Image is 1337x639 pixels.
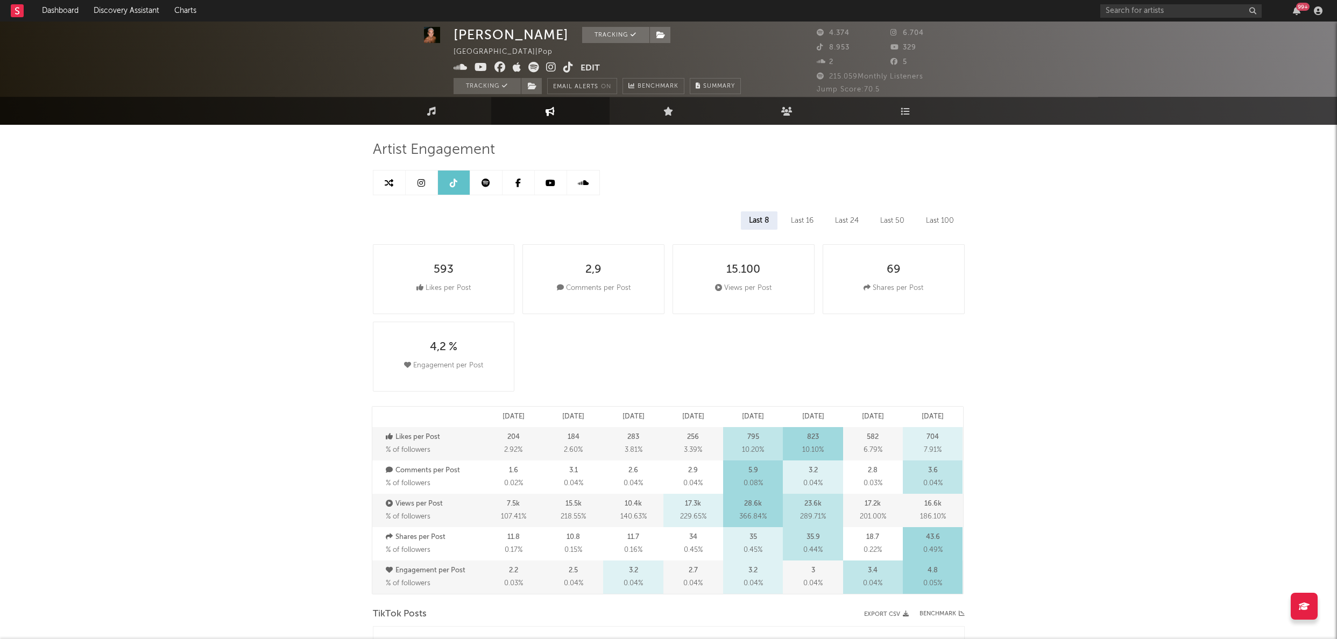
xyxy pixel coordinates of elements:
p: Views per Post [386,498,481,510]
p: Engagement per Post [386,564,481,577]
span: 6.704 [890,30,924,37]
div: Comments per Post [557,282,631,295]
span: 0.04 % [564,477,583,490]
span: 4.374 [817,30,850,37]
p: 15.5k [565,498,582,510]
div: Shares per Post [864,282,923,295]
p: 17.2k [865,498,881,510]
span: 8.953 [817,44,850,51]
p: 184 [568,431,579,444]
span: 329 [890,44,916,51]
span: 0.15 % [564,544,582,557]
span: 107.41 % [501,510,526,523]
span: % of followers [386,480,430,487]
p: [DATE] [802,410,824,423]
span: Artist Engagement [373,144,495,157]
span: 0.04 % [683,477,703,490]
p: [DATE] [862,410,884,423]
span: 0.45 % [684,544,703,557]
p: 204 [507,431,520,444]
p: 17.3k [685,498,701,510]
span: 186.10 % [920,510,946,523]
p: Shares per Post [386,531,481,544]
p: 11.7 [627,531,639,544]
p: 23.6k [804,498,822,510]
span: 140.63 % [620,510,647,523]
div: Likes per Post [416,282,471,295]
button: Summary [690,78,741,94]
span: 0.17 % [505,544,522,557]
div: Last 16 [783,211,822,230]
p: 795 [747,431,759,444]
span: 0.22 % [864,544,882,557]
p: 7.5k [507,498,520,510]
span: 10.20 % [742,444,764,457]
span: % of followers [386,513,430,520]
div: Last 50 [872,211,912,230]
p: [DATE] [503,410,525,423]
p: 16.6k [924,498,942,510]
span: Jump Score: 70.5 [817,86,880,93]
div: Last 24 [827,211,867,230]
em: On [601,84,611,90]
span: 0.02 % [504,477,523,490]
p: [DATE] [622,410,645,423]
span: % of followers [386,446,430,453]
span: 366.84 % [739,510,767,523]
div: Last 100 [918,211,962,230]
div: 2,9 [585,264,602,276]
button: Email AlertsOn [547,78,617,94]
p: 2.5 [569,564,578,577]
p: 582 [867,431,879,444]
span: 201.00 % [860,510,886,523]
p: 4.8 [928,564,938,577]
p: 3.6 [928,464,938,477]
p: 43.6 [926,531,940,544]
p: 256 [687,431,699,444]
span: 289.71 % [800,510,826,523]
p: 3.2 [748,564,758,577]
p: 2.2 [509,564,518,577]
span: 6.79 % [864,444,882,457]
p: 1.6 [509,464,518,477]
div: [PERSON_NAME] [454,27,569,43]
div: Last 8 [741,211,777,230]
button: 99+ [1293,6,1300,15]
p: Likes per Post [386,431,481,444]
p: 704 [926,431,939,444]
span: 0.04 % [564,577,583,590]
div: Views per Post [715,282,772,295]
span: 0.04 % [744,577,763,590]
p: [DATE] [682,410,704,423]
p: 18.7 [866,531,879,544]
a: Benchmark [622,78,684,94]
span: 2 [817,59,833,66]
p: [DATE] [922,410,944,423]
span: 229.65 % [680,510,706,523]
span: 0.04 % [863,577,882,590]
div: Benchmark [919,608,965,621]
span: 0.08 % [744,477,763,490]
span: 0.49 % [923,544,943,557]
p: 28.6k [744,498,762,510]
p: 2.7 [689,564,698,577]
span: 10.10 % [802,444,824,457]
p: 35.9 [807,531,820,544]
span: TikTok Posts [373,608,427,621]
p: 2.8 [868,464,878,477]
p: 35 [749,531,757,544]
span: % of followers [386,546,430,553]
span: % of followers [386,580,430,587]
p: [DATE] [742,410,764,423]
p: Comments per Post [386,464,481,477]
div: 15.100 [726,264,760,276]
span: 0.03 % [504,577,523,590]
button: Tracking [454,78,521,94]
p: 3.2 [629,564,638,577]
div: [GEOGRAPHIC_DATA] | Pop [454,46,565,59]
span: 0.05 % [923,577,942,590]
p: 3.1 [569,464,578,477]
span: 0.45 % [744,544,762,557]
button: Tracking [582,27,649,43]
span: 218.55 % [561,510,586,523]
